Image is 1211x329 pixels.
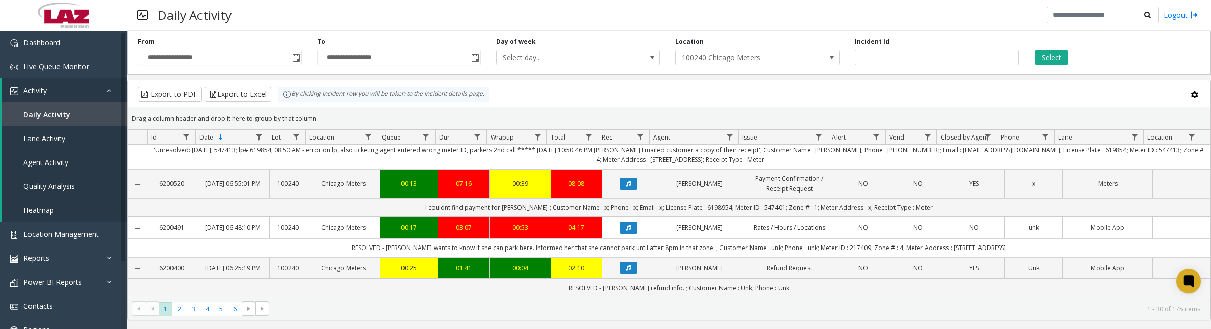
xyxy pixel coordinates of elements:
a: NO [841,179,886,188]
span: Phone [1001,133,1019,142]
a: [PERSON_NAME] [660,179,738,188]
a: Vend Filter Menu [920,130,934,144]
a: 02:10 [557,263,596,273]
span: Rec. [602,133,614,142]
a: [DATE] 06:48:10 PM [203,223,263,232]
img: 'icon' [10,231,18,239]
a: Collapse Details [128,180,147,188]
a: 00:25 [386,263,431,273]
a: Rec. Filter Menu [633,130,647,144]
span: Agent [653,133,670,142]
div: 00:39 [496,179,544,188]
img: 'icon' [10,87,18,95]
span: Closed by Agent [941,133,988,142]
a: unk [1011,223,1056,232]
a: [DATE] 06:25:19 PM [203,263,263,273]
span: Page 4 [200,302,214,316]
span: Toggle popup [469,50,480,65]
a: 100240 [276,263,301,273]
div: Drag a column header and drop it here to group by that column [128,109,1210,127]
a: Quality Analysis [2,174,127,198]
span: Sortable [217,133,225,142]
a: [DATE] 06:55:01 PM [203,179,263,188]
span: Id [151,133,157,142]
div: 08:08 [557,179,596,188]
a: Total Filter Menu [582,130,596,144]
span: NO [913,223,923,232]
a: Chicago Meters [313,179,374,188]
a: 01:41 [444,263,483,273]
a: Mobile App [1069,263,1146,273]
a: Unk [1011,263,1056,273]
label: Location [675,37,704,46]
img: logout [1190,10,1198,20]
span: Location [1147,133,1172,142]
span: Lane Activity [23,133,65,143]
span: Go to the last page [258,305,267,313]
a: Agent Activity [2,150,127,174]
span: Toggle popup [290,50,301,65]
a: Date Filter Menu [252,130,266,144]
span: Quality Analysis [23,181,75,191]
a: YES [950,179,999,188]
span: Live Queue Monitor [23,62,89,71]
a: Closed by Agent Filter Menu [981,130,995,144]
div: By clicking Incident row you will be taken to the incident details page. [278,87,489,102]
a: NO [899,179,938,188]
h3: Daily Activity [153,3,237,28]
a: Lot Filter Menu [290,130,303,144]
span: Page 1 [159,302,172,316]
span: Reports [23,253,49,263]
a: YES [950,263,999,273]
div: 00:53 [496,223,544,232]
span: Go to the next page [242,301,255,316]
a: Daily Activity [2,102,127,126]
a: Id Filter Menu [180,130,193,144]
a: 04:17 [557,223,596,232]
a: [PERSON_NAME] [660,263,738,273]
span: Page 2 [172,302,186,316]
span: Page 5 [214,302,228,316]
img: 'icon' [10,255,18,263]
span: Daily Activity [23,109,70,119]
span: Activity [23,86,47,95]
span: Heatmap [23,205,54,215]
span: Page 6 [228,302,242,316]
span: Agent Activity [23,157,68,167]
td: i couldnt find payment for [PERSON_NAME] ; Customer Name : x; Phone : x; Email : x; License Plate... [147,198,1210,217]
span: Queue [382,133,401,142]
span: YES [969,264,979,272]
a: Meters [1069,179,1146,188]
a: 00:04 [496,263,544,273]
span: 100240 Chicago Meters [676,50,806,65]
a: 6200491 [153,223,190,232]
span: Location [309,133,334,142]
span: Dashboard [23,38,60,47]
a: Collapse Details [128,224,147,232]
a: Phone Filter Menu [1038,130,1052,144]
a: 07:16 [444,179,483,188]
span: Vend [889,133,904,142]
span: NO [913,264,923,272]
td: RESOLVED - [PERSON_NAME] wants to know if she can park here. Informed her that she cannot park un... [147,238,1210,257]
img: 'icon' [10,303,18,311]
span: Total [551,133,565,142]
span: Page 3 [187,302,200,316]
a: Location Filter Menu [1185,130,1199,144]
span: NO [969,223,979,232]
a: Lane Activity [2,126,127,150]
button: Export to PDF [138,87,202,102]
button: Export to Excel [205,87,271,102]
a: 100240 [276,179,301,188]
div: Data table [128,130,1210,297]
span: YES [969,179,979,188]
a: Chicago Meters [313,263,374,273]
kendo-pager-info: 1 - 30 of 175 items [275,305,1200,313]
span: NO [913,179,923,188]
a: Mobile App [1069,223,1146,232]
a: Agent Filter Menu [723,130,736,144]
a: 00:17 [386,223,431,232]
